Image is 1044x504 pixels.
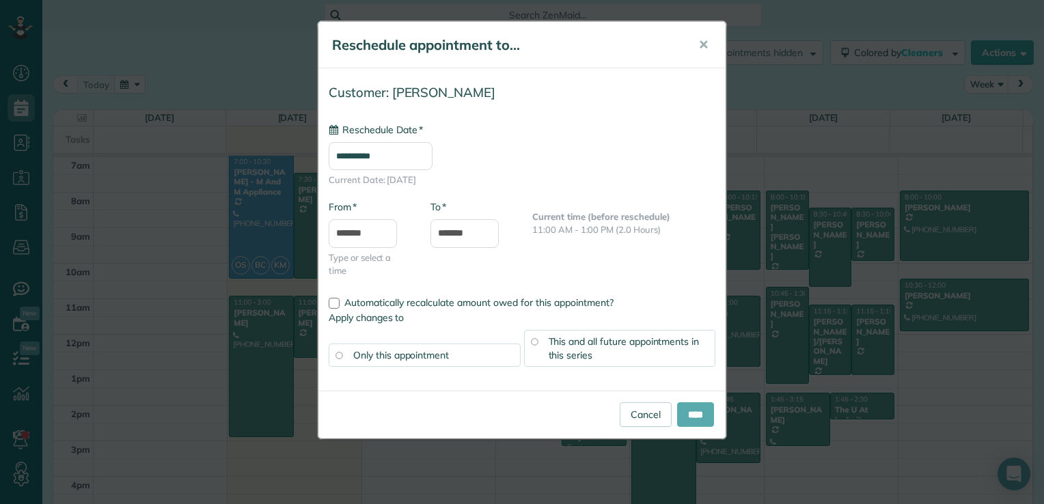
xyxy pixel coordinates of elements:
label: From [329,200,357,214]
span: Current Date: [DATE] [329,173,715,186]
h4: Customer: [PERSON_NAME] [329,85,715,100]
span: This and all future appointments in this series [549,335,700,361]
span: Only this appointment [353,349,449,361]
input: Only this appointment [335,352,342,359]
p: 11:00 AM - 1:00 PM (2.0 Hours) [532,223,715,236]
input: This and all future appointments in this series [531,338,538,345]
b: Current time (before reschedule) [532,211,670,222]
label: Reschedule Date [329,123,423,137]
label: To [430,200,446,214]
a: Cancel [620,402,672,427]
span: Automatically recalculate amount owed for this appointment? [344,296,614,309]
h5: Reschedule appointment to... [332,36,679,55]
label: Apply changes to [329,311,715,324]
span: ✕ [698,37,709,53]
span: Type or select a time [329,251,410,277]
